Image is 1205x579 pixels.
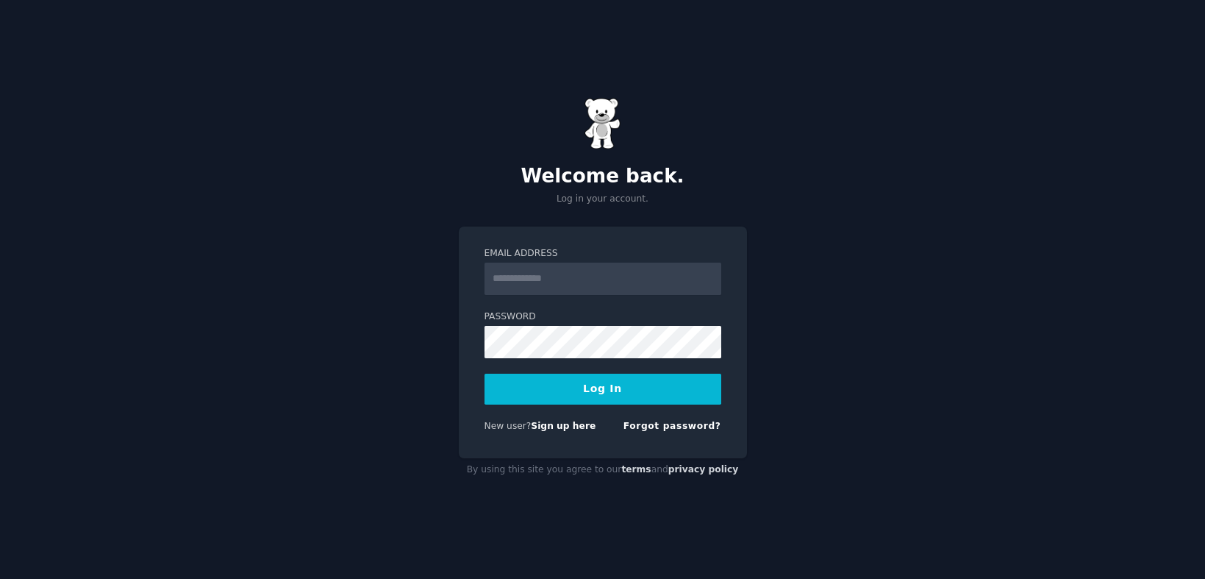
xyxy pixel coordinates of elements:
p: Log in your account. [459,193,747,206]
a: Sign up here [531,421,596,431]
label: Password [484,310,721,324]
span: New user? [484,421,532,431]
a: Forgot password? [623,421,721,431]
div: By using this site you agree to our and [459,458,747,482]
label: Email Address [484,247,721,260]
img: Gummy Bear [584,98,621,149]
a: terms [621,464,651,475]
a: privacy policy [668,464,739,475]
button: Log In [484,374,721,405]
h2: Welcome back. [459,165,747,188]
